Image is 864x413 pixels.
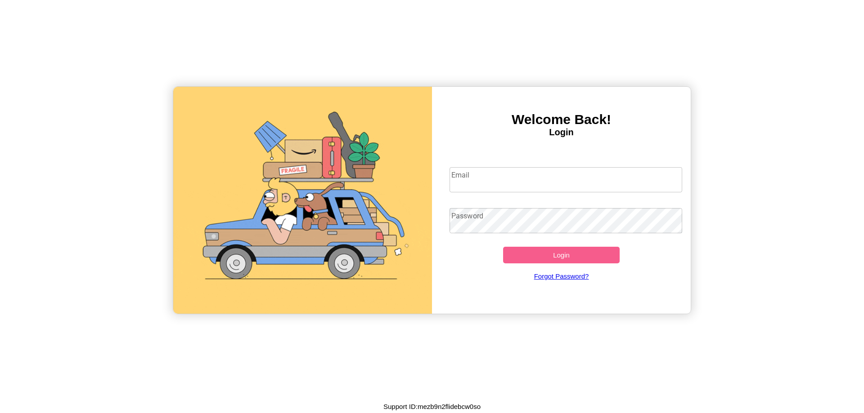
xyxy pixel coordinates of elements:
img: gif [173,87,432,314]
button: Login [503,247,620,263]
a: Forgot Password? [445,263,678,289]
h3: Welcome Back! [432,112,691,127]
h4: Login [432,127,691,138]
p: Support ID: mezb9n2flidebcw0so [383,400,481,413]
